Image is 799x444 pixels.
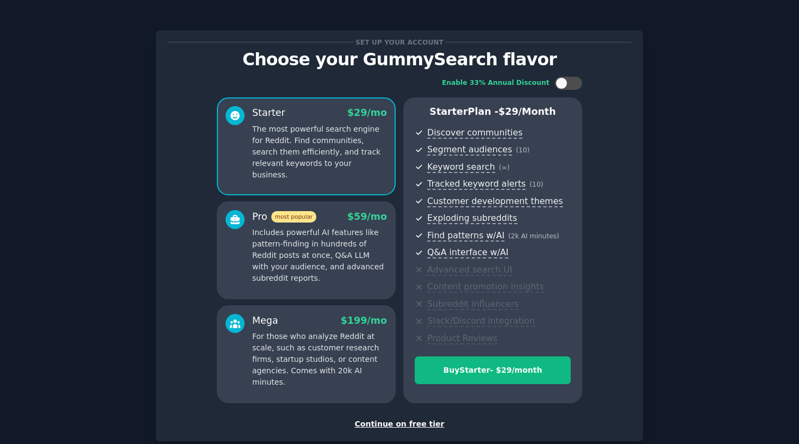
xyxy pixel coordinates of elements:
div: Continue on free tier [167,418,632,430]
span: Exploding subreddits [427,213,517,224]
span: ( 2k AI minutes ) [508,232,559,240]
span: ( 10 ) [529,181,543,188]
span: Advanced search UI [427,264,512,276]
span: Content promotion insights [427,281,544,293]
span: Discover communities [427,127,522,139]
span: Segment audiences [427,144,512,156]
span: most popular [271,211,317,223]
div: Enable 33% Annual Discount [442,78,550,88]
div: Starter [252,106,285,120]
span: Slack/Discord integration [427,316,535,327]
span: Find patterns w/AI [427,230,504,242]
button: BuyStarter- $29/month [415,356,571,384]
div: Mega [252,314,278,328]
span: Customer development themes [427,196,563,207]
p: Choose your GummySearch flavor [167,50,632,69]
span: $ 29 /mo [347,107,387,118]
div: Buy Starter - $ 29 /month [415,365,570,376]
p: The most powerful search engine for Reddit. Find communities, search them efficiently, and track ... [252,124,387,181]
div: Pro [252,210,316,224]
span: $ 29 /month [498,106,556,117]
span: Set up your account [354,36,446,48]
span: Subreddit influencers [427,299,519,310]
span: Keyword search [427,162,495,173]
p: Starter Plan - [415,105,571,119]
span: $ 59 /mo [347,211,387,222]
span: Product Reviews [427,333,497,344]
p: For those who analyze Reddit at scale, such as customer research firms, startup studios, or conte... [252,331,387,388]
p: Includes powerful AI features like pattern-finding in hundreds of Reddit posts at once, Q&A LLM w... [252,227,387,284]
span: Tracked keyword alerts [427,178,526,190]
span: ( 10 ) [516,146,529,154]
span: Q&A interface w/AI [427,247,508,258]
span: ( ∞ ) [499,164,510,171]
span: $ 199 /mo [341,315,387,326]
